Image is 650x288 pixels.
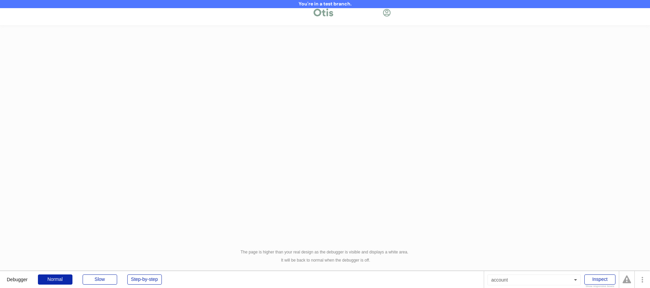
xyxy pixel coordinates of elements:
[7,271,28,282] div: Debugger
[584,285,615,288] div: Show responsive boxes
[38,274,72,285] div: Normal
[584,274,615,285] div: Inspect
[487,274,581,285] div: account
[83,274,117,285] div: Slow
[127,274,162,285] div: Step-by-step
